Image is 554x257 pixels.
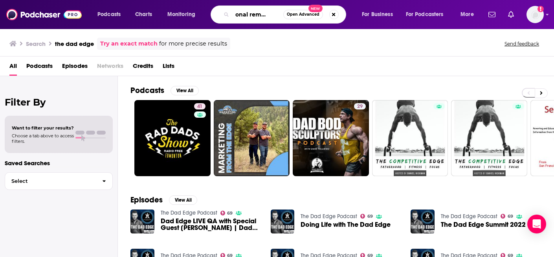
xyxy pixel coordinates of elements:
[5,179,96,184] span: Select
[97,60,123,76] span: Networks
[455,8,484,21] button: open menu
[232,8,283,21] input: Search podcasts, credits, & more...
[161,210,217,216] a: The Dad Edge Podcast
[501,214,513,219] a: 69
[9,60,17,76] a: All
[401,8,455,21] button: open menu
[6,7,82,22] img: Podchaser - Follow, Share and Rate Podcasts
[5,172,113,190] button: Select
[130,8,157,21] a: Charts
[130,195,163,205] h2: Episodes
[527,215,546,233] div: Open Intercom Messenger
[167,9,195,20] span: Monitoring
[171,86,199,95] button: View All
[301,213,357,220] a: The Dad Edge Podcast
[130,86,164,95] h2: Podcasts
[460,9,474,20] span: More
[169,195,197,205] button: View All
[134,100,211,176] a: 41
[197,103,202,111] span: 41
[308,5,323,12] span: New
[271,210,295,233] img: Doing Life with The Dad Edge
[163,60,174,76] a: Lists
[135,9,152,20] span: Charts
[100,39,158,48] a: Try an exact match
[55,40,94,47] h3: the dad edge
[485,8,499,21] a: Show notifications dropdown
[162,8,205,21] button: open menu
[227,211,233,215] span: 69
[411,210,435,233] img: The Dad Edge Summit 2022
[526,6,544,23] span: Logged in as megcassidy
[406,9,444,20] span: For Podcasters
[161,218,261,231] a: Dad Edge LIVE QA with Special Guest Ethan Hagner | Dad Edge Live QA Mastermind
[502,40,541,47] button: Send feedback
[360,214,373,219] a: 69
[130,195,197,205] a: EpisodesView All
[441,213,497,220] a: The Dad Edge Podcast
[526,6,544,23] img: User Profile
[367,215,373,218] span: 69
[537,6,544,12] svg: Add a profile image
[293,100,369,176] a: 29
[92,8,131,21] button: open menu
[441,221,526,228] a: The Dad Edge Summit 2022
[12,133,74,144] span: Choose a tab above to access filters.
[508,215,513,218] span: 69
[357,103,363,111] span: 29
[220,211,233,215] a: 69
[362,9,393,20] span: For Business
[5,97,113,108] h2: Filter By
[218,5,354,24] div: Search podcasts, credits, & more...
[161,218,261,231] span: Dad Edge LIVE QA with Special Guest [PERSON_NAME] | Dad Edge Live QA Mastermind
[283,10,323,19] button: Open AdvancedNew
[194,103,205,109] a: 41
[26,40,46,47] h3: Search
[12,125,74,131] span: Want to filter your results?
[130,210,154,233] img: Dad Edge LIVE QA with Special Guest Ethan Hagner | Dad Edge Live QA Mastermind
[62,60,88,76] a: Episodes
[287,13,319,16] span: Open Advanced
[133,60,153,76] a: Credits
[5,159,113,167] p: Saved Searches
[505,8,517,21] a: Show notifications dropdown
[526,6,544,23] button: Show profile menu
[356,8,403,21] button: open menu
[130,86,199,95] a: PodcastsView All
[301,221,391,228] a: Doing Life with The Dad Edge
[97,9,121,20] span: Podcasts
[26,60,53,76] a: Podcasts
[159,39,227,48] span: for more precise results
[354,103,366,109] a: 29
